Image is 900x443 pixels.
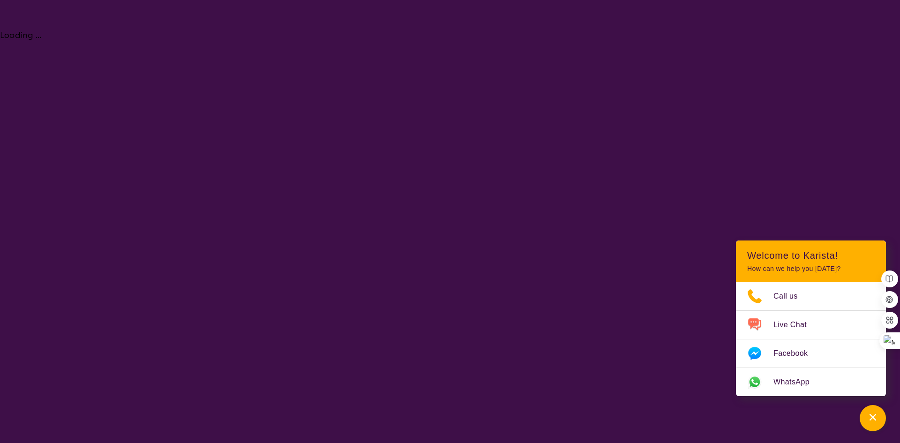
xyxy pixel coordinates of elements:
h2: Welcome to Karista! [747,250,875,261]
span: Call us [773,289,809,303]
span: Live Chat [773,318,818,332]
ul: Choose channel [736,282,886,396]
p: How can we help you [DATE]? [747,265,875,273]
span: Facebook [773,346,819,360]
button: Channel Menu [860,405,886,431]
span: WhatsApp [773,375,821,389]
div: Channel Menu [736,240,886,396]
a: Web link opens in a new tab. [736,368,886,396]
